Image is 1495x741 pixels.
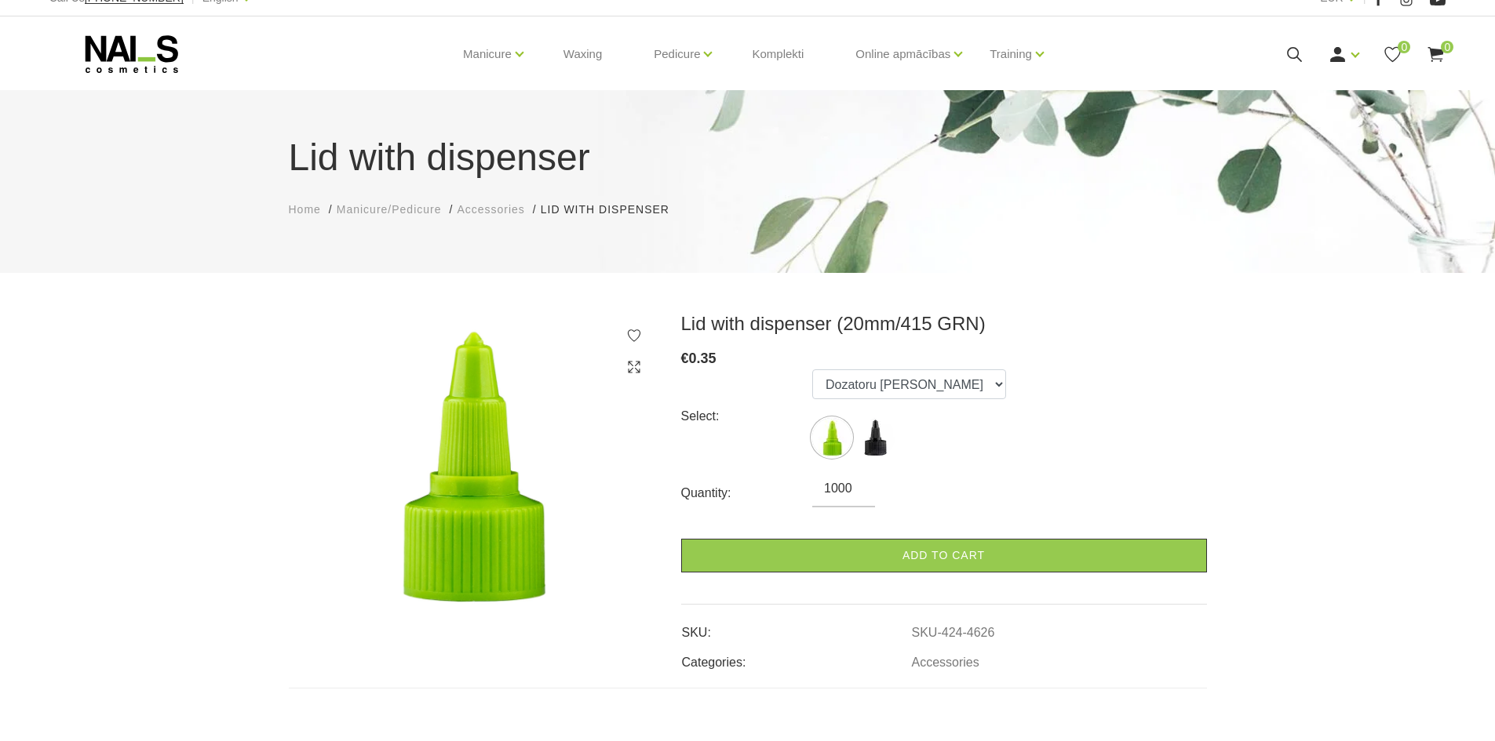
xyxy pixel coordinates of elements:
a: Accessories [912,656,979,670]
a: 0 [1383,45,1402,64]
a: Komplekti [739,16,816,92]
a: Manicure [463,23,512,85]
a: Training [990,23,1032,85]
a: Add to cart [681,539,1207,572]
h3: Lid with dispenser (20mm/415 GRN) [681,312,1207,336]
span: € [681,351,689,366]
span: Home [289,203,321,216]
span: 0 [1398,41,1410,53]
img: Lid with dispenser [289,312,658,615]
a: Accessories [457,202,524,218]
img: ... [812,418,851,457]
span: Accessories [457,203,524,216]
h1: Lid with dispenser [289,129,1207,186]
a: Home [289,202,321,218]
div: Select: [681,404,813,429]
span: Manicure/Pedicure [337,203,442,216]
a: Pedicure [654,23,700,85]
li: Lid with dispenser [541,202,685,218]
a: SKU-424-4626 [912,626,995,640]
a: Waxing [551,16,614,92]
span: 0.35 [689,351,717,366]
div: Quantity: [681,481,813,506]
a: Online apmācības [855,23,950,85]
a: 0 [1426,45,1446,64]
a: Manicure/Pedicure [337,202,442,218]
img: ... [855,418,895,457]
span: 0 [1441,41,1453,53]
td: Categories: [681,642,911,672]
td: SKU: [681,612,911,642]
